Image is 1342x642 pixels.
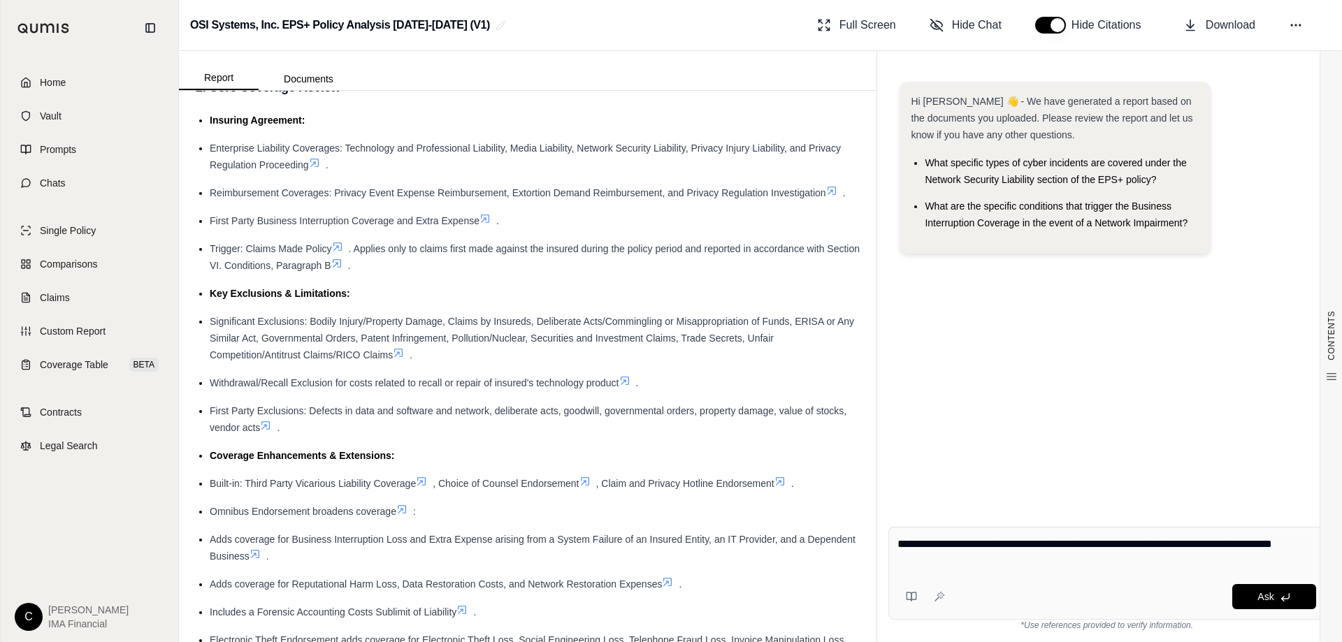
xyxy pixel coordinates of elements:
span: [PERSON_NAME] [48,603,129,617]
span: Single Policy [40,224,96,238]
button: Documents [259,68,359,90]
img: Qumis Logo [17,23,70,34]
a: Comparisons [9,249,170,279]
div: C [15,603,43,631]
span: . [348,260,351,271]
button: Download [1178,11,1261,39]
span: Prompts [40,143,76,156]
a: Legal Search [9,430,170,461]
span: Adds coverage for Business Interruption Loss and Extra Expense arising from a System Failure of a... [210,534,856,562]
span: Insuring Agreement: [210,115,305,126]
span: First Party Exclusions: Defects in data and software and network, deliberate acts, goodwill, gove... [210,405,846,433]
span: Home [40,75,66,89]
h2: OSI Systems, Inc. EPS+ Policy Analysis [DATE]-[DATE] (V1) [190,13,490,38]
div: *Use references provided to verify information. [888,620,1325,631]
button: Collapse sidebar [139,17,161,39]
a: Vault [9,101,170,131]
span: Enterprise Liability Coverages: Technology and Professional Liability, Media Liability, Network S... [210,143,841,170]
button: Full Screen [811,11,902,39]
span: . [326,159,329,170]
span: Reimbursement Coverages: Privacy Event Expense Reimbursement, Extortion Demand Reimbursement, and... [210,187,826,198]
span: . [410,349,412,360]
span: Vault [40,109,62,123]
a: Prompts [9,134,170,165]
button: Hide Chat [924,11,1007,39]
a: Claims [9,282,170,313]
a: Single Policy [9,215,170,246]
span: : [413,506,416,517]
span: Coverage Table [40,358,108,372]
button: Ask [1232,584,1316,609]
span: . [266,550,269,562]
span: BETA [129,358,159,372]
span: Contracts [40,405,82,419]
span: Claims [40,291,70,305]
span: Omnibus Endorsement broadens coverage [210,506,396,517]
span: Custom Report [40,324,106,338]
span: Trigger: Claims Made Policy [210,243,332,254]
span: . [496,215,499,226]
a: Contracts [9,397,170,428]
span: Includes a Forensic Accounting Costs Sublimit of Liability [210,606,456,618]
span: . [679,578,681,590]
span: CONTENTS [1326,311,1337,360]
a: Chats [9,168,170,198]
span: Full Screen [839,17,896,34]
a: Home [9,67,170,98]
span: Download [1206,17,1255,34]
span: . [277,422,280,433]
span: Hide Citations [1072,17,1150,34]
span: Legal Search [40,439,98,453]
span: , Claim and Privacy Hotline Endorsement [596,478,774,489]
button: Report [179,66,259,90]
span: What specific types of cyber incidents are covered under the Network Security Liability section o... [925,157,1186,185]
span: . [843,187,846,198]
span: Built-in: Third Party Vicarious Liability Coverage [210,478,416,489]
span: Hi [PERSON_NAME] 👋 - We have generated a report based on the documents you uploaded. Please revie... [911,96,1192,140]
span: What are the specific conditions that trigger the Business Interruption Coverage in the event of ... [925,200,1188,228]
span: . [473,606,476,618]
span: . Applies only to claims first made against the insured during the policy period and reported in ... [210,243,860,271]
span: Adds coverage for Reputational Harm Loss, Data Restoration Costs, and Network Restoration Expenses [210,578,662,590]
span: , Choice of Counsel Endorsement [433,478,579,489]
a: Custom Report [9,316,170,346]
span: IMA Financial [48,617,129,631]
span: . [791,478,794,489]
span: Significant Exclusions: Bodily Injury/Property Damage, Claims by Insureds, Deliberate Acts/Commin... [210,316,854,360]
span: Coverage Enhancements & Extensions: [210,450,395,461]
span: Hide Chat [952,17,1002,34]
span: Chats [40,176,66,190]
span: First Party Business Interruption Coverage and Extra Expense [210,215,479,226]
span: Withdrawal/Recall Exclusion for costs related to recall or repair of insured's technology product [210,377,619,388]
span: Ask [1257,591,1274,602]
span: Key Exclusions & Limitations: [210,288,350,299]
span: . [636,377,639,388]
a: Coverage TableBETA [9,349,170,380]
span: Comparisons [40,257,97,271]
